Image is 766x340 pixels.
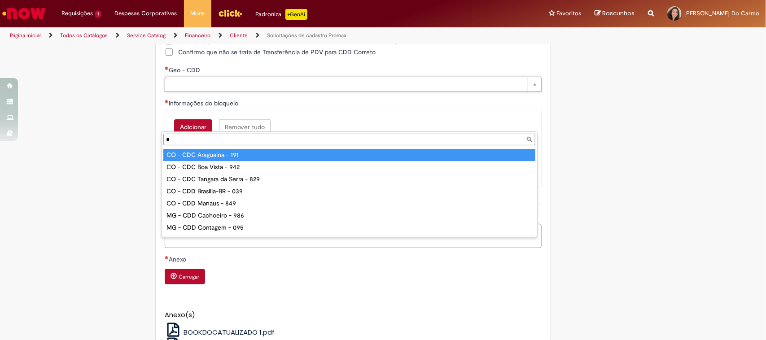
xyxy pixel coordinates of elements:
[163,222,535,234] div: MG - CDD Contagem - 095
[163,197,535,209] div: CO - CDD Manaus - 849
[163,161,535,173] div: CO - CDC Boa Vista - 942
[163,209,535,222] div: MG - CDD Cachoeiro - 986
[162,147,537,237] ul: Geo - CDD
[163,185,535,197] div: CO - CDD Brasilia-BR - 039
[163,173,535,185] div: CO - CDC Tangara da Serra - 829
[163,149,535,161] div: CO - CDC Araguaina - 191
[163,234,535,246] div: MG - CDD Sete Lagoas - 189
